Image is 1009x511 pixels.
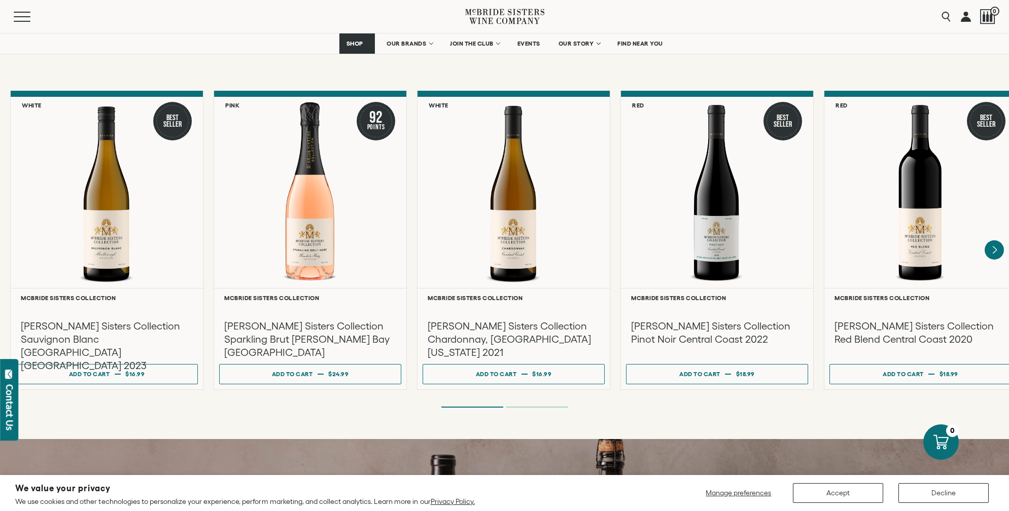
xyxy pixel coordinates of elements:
span: Manage preferences [706,489,771,497]
a: OUR BRANDS [380,33,438,54]
h3: [PERSON_NAME] Sisters Collection Sparkling Brut [PERSON_NAME] Bay [GEOGRAPHIC_DATA] [224,319,396,359]
h6: Pink [225,102,239,108]
span: $18.99 [940,371,958,377]
h6: Red [836,102,848,108]
a: OUR STORY [552,33,606,54]
h3: [PERSON_NAME] Sisters Collection Pinot Noir Central Coast 2022 [631,319,803,346]
a: Pink 92 Points McBride Sisters Collection Sparkling Brut Rose Hawke's Bay NV McBride Sisters Coll... [214,91,407,390]
div: Add to cart [272,367,313,381]
a: Privacy Policy. [431,497,475,505]
div: Add to cart [679,367,720,381]
a: EVENTS [511,33,547,54]
span: EVENTS [517,40,540,47]
button: Accept [793,483,883,503]
a: FIND NEAR YOU [611,33,670,54]
span: $16.99 [532,371,551,377]
h6: McBride Sisters Collection [428,295,600,301]
li: Page dot 1 [441,407,503,408]
span: JOIN THE CLUB [450,40,494,47]
span: $18.99 [736,371,755,377]
a: JOIN THE CLUB [443,33,506,54]
p: We use cookies and other technologies to personalize your experience, perform marketing, and coll... [15,497,475,506]
button: Add to cart $18.99 [626,364,808,384]
div: Add to cart [883,367,924,381]
h3: [PERSON_NAME] Sisters Collection Sauvignon Blanc [GEOGRAPHIC_DATA] [GEOGRAPHIC_DATA] 2023 [21,319,193,372]
button: Next [985,240,1004,260]
h3: [PERSON_NAME] Sisters Collection Chardonnay, [GEOGRAPHIC_DATA][US_STATE] 2021 [428,319,600,359]
li: Page dot 2 [506,407,568,408]
button: Add to cart $24.99 [219,364,401,384]
div: Contact Us [5,384,15,430]
span: SHOP [346,40,363,47]
button: Add to cart $16.99 [423,364,605,384]
div: Add to cart [476,367,517,381]
a: White McBride Sisters Collection Chardonnay, Central Coast California McBride Sisters Collection ... [417,91,610,390]
span: 0 [990,7,999,16]
button: Add to cart $16.99 [16,364,198,384]
span: $16.99 [125,371,145,377]
h2: We value your privacy [15,484,475,493]
span: $24.99 [328,371,349,377]
h6: McBride Sisters Collection [631,295,803,301]
h6: White [429,102,448,108]
button: Manage preferences [700,483,778,503]
h6: McBride Sisters Collection [21,295,193,301]
span: FIND NEAR YOU [617,40,663,47]
span: OUR STORY [559,40,594,47]
a: White Best Seller McBride Sisters Collection SauvignonBlanc McBride Sisters Collection [PERSON_NA... [10,91,203,390]
a: SHOP [339,33,375,54]
h6: McBride Sisters Collection [224,295,396,301]
div: Add to cart [69,367,110,381]
button: Decline [898,483,989,503]
button: Mobile Menu Trigger [14,12,50,22]
h6: Red [632,102,644,108]
h6: McBride Sisters Collection [834,295,1006,301]
a: Red Best Seller McBride Sisters Collection Central Coast Pinot Noir McBride Sisters Collection [P... [620,91,814,390]
div: 0 [946,424,959,437]
h6: White [22,102,42,108]
span: OUR BRANDS [387,40,426,47]
h3: [PERSON_NAME] Sisters Collection Red Blend Central Coast 2020 [834,319,1006,346]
